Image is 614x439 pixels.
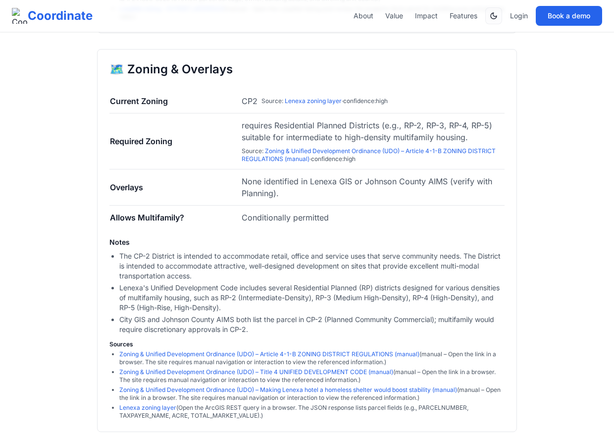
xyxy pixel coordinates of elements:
[109,89,241,113] td: Current Zoning
[510,11,528,21] a: Login
[450,11,477,21] a: Features
[28,8,93,24] span: Coordinate
[109,61,505,77] h2: 🗺️ Zoning & Overlays
[109,237,505,247] h3: Notes
[119,368,393,376] a: Zoning & Unified Development Ordinance (UDO) – Title 4 UNIFIED DEVELOPMENT CODE (manual)
[354,11,373,21] a: About
[12,8,93,24] a: Coordinate
[119,404,505,420] li: (Open the ArcGIS REST query in a browser. The JSON response lists parcel fields (e.g., PARCELNUMB...
[119,350,505,366] li: (manual – Open the link in a browser. The site requires manual navigation or interaction to view ...
[485,7,502,24] button: Switch to dark mode
[261,97,388,105] span: Source : · confidence: high
[12,8,28,24] img: Coordinate
[119,368,505,384] li: (manual – Open the link in a browser. The site requires manual navigation or interaction to view ...
[242,119,504,143] span: requires Residential Planned Districts (e.g., RP-2, RP-3, RP-4, RP-5) suitable for intermediate t...
[119,386,457,393] a: Zoning & Unified Development Ordinance (UDO) – Making Lenexa hotel a homeless shelter would boost...
[242,176,492,198] span: None identified in Lenexa GIS or Johnson County AIMS (verify with Planning).
[242,147,504,163] span: Source : · confidence: high
[119,251,505,281] li: The CP-2 District is intended to accommodate retail, office and service uses that serve community...
[415,11,438,21] a: Impact
[109,340,505,348] div: Sources
[242,147,496,163] a: Zoning & Unified Development Ordinance (UDO) – Article 4-1-B ZONING DISTRICT REGULATIONS (manual)
[119,404,176,411] a: Lenexa zoning layer
[109,206,241,230] td: Allows Multifamily?
[242,213,329,222] span: Conditionally permitted
[119,283,505,313] li: Lenexa's Unified Development Code includes several Residential Planned (RP) districts designed fo...
[285,97,342,105] a: Lenexa zoning layer
[119,386,505,402] li: (manual – Open the link in a browser. The site requires manual navigation or interaction to view ...
[385,11,403,21] a: Value
[242,95,257,107] span: CP2
[109,113,241,169] td: Required Zoning
[119,315,505,334] li: City GIS and Johnson County AIMS both list the parcel in CP-2 (Planned Community Commercial); mul...
[109,169,241,206] td: Overlays
[119,350,419,358] a: Zoning & Unified Development Ordinance (UDO) – Article 4-1-B ZONING DISTRICT REGULATIONS (manual)
[536,6,602,26] button: Book a demo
